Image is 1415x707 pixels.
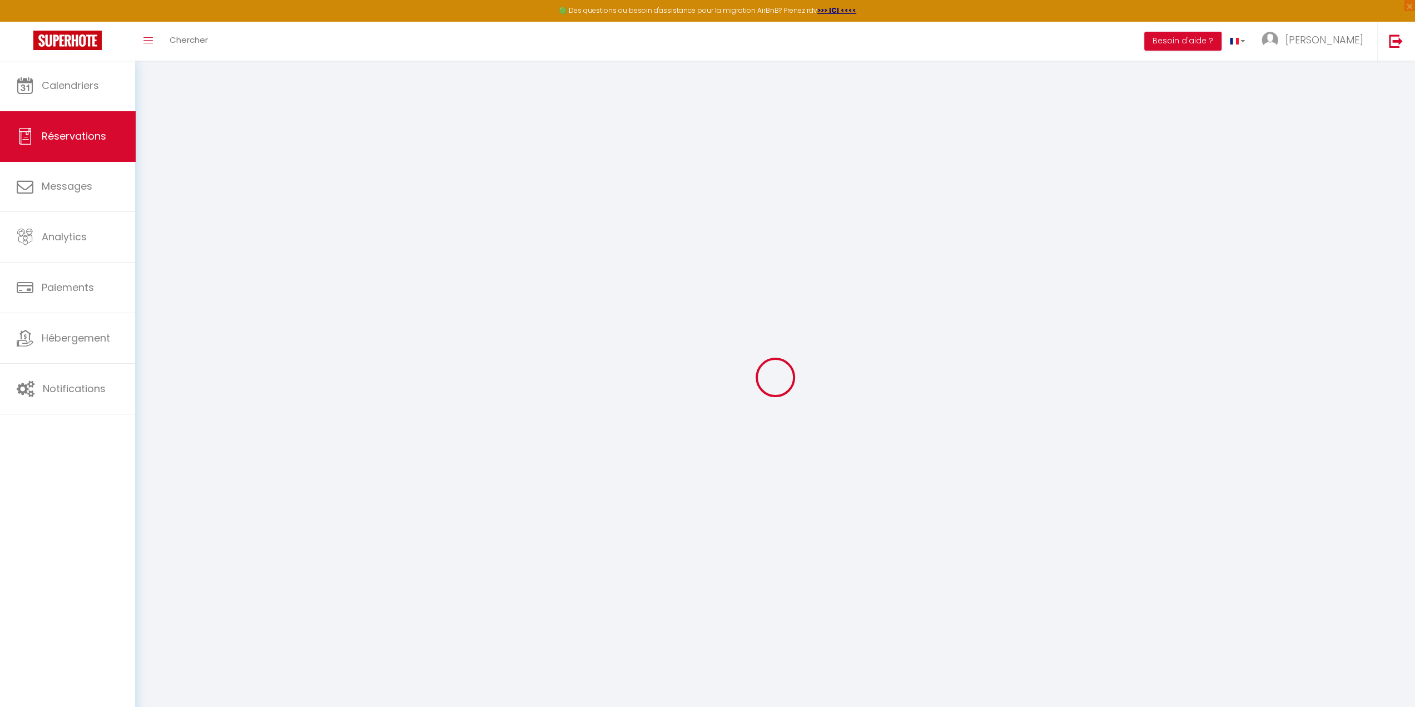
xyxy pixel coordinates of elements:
[43,382,106,395] span: Notifications
[1262,32,1278,48] img: ...
[1253,22,1377,61] a: ... [PERSON_NAME]
[42,129,106,143] span: Réservations
[161,22,216,61] a: Chercher
[1285,33,1363,47] span: [PERSON_NAME]
[42,280,94,294] span: Paiements
[33,31,102,50] img: Super Booking
[42,331,110,345] span: Hébergement
[170,34,208,46] span: Chercher
[817,6,856,15] a: >>> ICI <<<<
[42,78,99,92] span: Calendriers
[1389,34,1403,48] img: logout
[1144,32,1222,51] button: Besoin d'aide ?
[42,179,92,193] span: Messages
[42,230,87,244] span: Analytics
